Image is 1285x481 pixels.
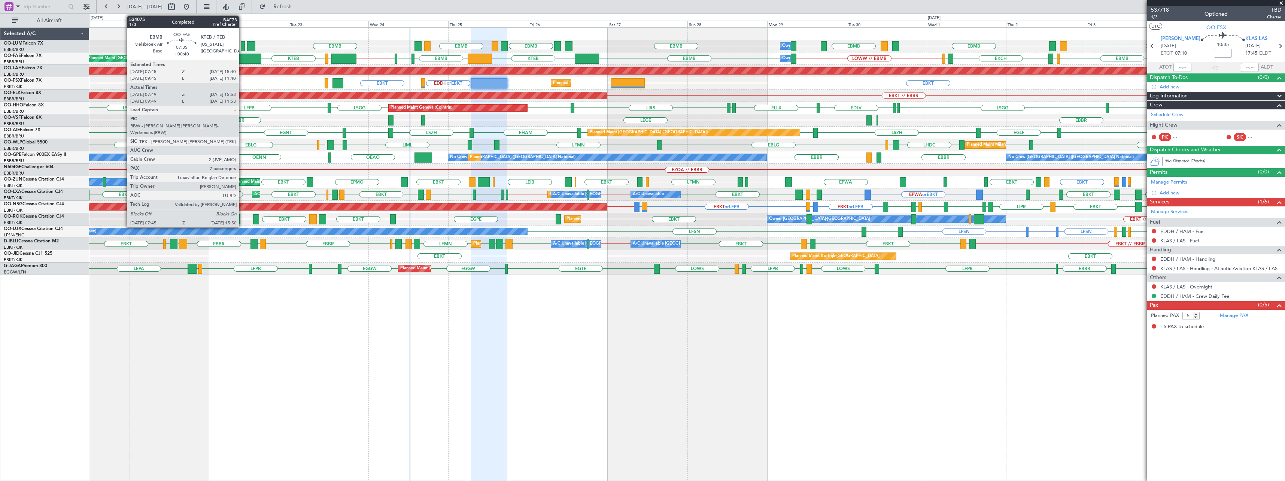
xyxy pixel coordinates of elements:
[1261,64,1273,71] span: ALDT
[1234,133,1246,141] div: SIC
[91,15,103,21] div: [DATE]
[127,3,162,10] span: [DATE] - [DATE]
[1160,256,1215,262] a: EDDH / HAM - Handling
[19,18,79,23] span: All Aircraft
[4,72,24,77] a: EBBR/BRU
[4,214,64,219] a: OO-ROKCessna Citation CJ4
[4,251,52,256] a: OO-JIDCessna CJ1 525
[4,78,42,83] a: OO-FSXFalcon 7X
[4,202,64,206] a: OO-NSGCessna Citation CJ4
[4,103,44,108] a: OO-HHOFalcon 8X
[4,264,47,268] a: G-JAGAPhenom 300
[4,190,21,194] span: OO-LXA
[400,263,518,274] div: Planned Maint [GEOGRAPHIC_DATA] ([GEOGRAPHIC_DATA])
[4,41,22,46] span: OO-LUM
[633,189,664,200] div: A/C Unavailable
[4,128,40,132] a: OO-AIEFalcon 7X
[4,146,24,151] a: EBBR/BRU
[4,269,26,275] a: EGGW/LTN
[4,59,24,65] a: EBBR/BRU
[8,15,81,27] button: All Aircraft
[4,115,42,120] a: OO-VSFFalcon 8X
[767,21,847,27] div: Mon 29
[1258,73,1269,81] span: (0/0)
[1151,14,1169,20] span: 1/3
[1151,111,1184,119] a: Schedule Crew
[4,91,21,95] span: OO-ELK
[1160,323,1204,331] span: +5 PAX to schedule
[4,227,21,231] span: OO-LUX
[470,152,605,163] div: Planned Maint [GEOGRAPHIC_DATA] ([GEOGRAPHIC_DATA] National)
[4,165,21,169] span: N604GF
[254,189,336,200] div: AOG Maint Kortrijk-[GEOGRAPHIC_DATA]
[633,238,752,249] div: A/C Unavailable [GEOGRAPHIC_DATA]-[GEOGRAPHIC_DATA]
[553,189,692,200] div: A/C Unavailable [GEOGRAPHIC_DATA] ([GEOGRAPHIC_DATA] National)
[1205,10,1228,18] div: Optioned
[1267,14,1281,20] span: Charter
[1151,208,1188,216] a: Manage Services
[1160,238,1199,244] a: KLAS / LAS - Fuel
[608,21,687,27] div: Sat 27
[1206,24,1226,31] span: OO-FSX
[4,232,24,238] a: LFSN/ENC
[1150,168,1167,177] span: Permits
[1151,6,1169,14] span: 537718
[4,41,43,46] a: OO-LUMFalcon 7X
[1220,312,1248,320] a: Manage PAX
[4,115,21,120] span: OO-VSF
[1164,158,1285,166] div: (No Dispatch Checks)
[4,170,24,176] a: EBBR/BRU
[1160,228,1205,235] a: EDDH / HAM - Fuel
[448,21,528,27] div: Thu 25
[4,140,22,145] span: OO-WLP
[782,40,833,52] div: Owner Melsbroek Air Base
[1159,133,1171,141] div: PIC
[4,78,21,83] span: OO-FSX
[4,190,63,194] a: OO-LXACessna Citation CJ4
[1160,265,1278,272] a: KLAS / LAS - Handling - Atlantic Aviation KLAS / LAS
[1161,42,1176,50] span: [DATE]
[4,140,48,145] a: OO-WLPGlobal 5500
[4,245,22,250] a: EBKT/KJK
[289,21,368,27] div: Tue 23
[4,257,22,263] a: EBKT/KJK
[4,91,41,95] a: OO-ELKFalcon 8X
[1086,21,1166,27] div: Fri 3
[4,214,22,219] span: OO-ROK
[1006,21,1086,27] div: Thu 2
[1151,312,1179,320] label: Planned PAX
[4,264,21,268] span: G-JAGA
[473,238,557,249] div: Planned Maint Nice ([GEOGRAPHIC_DATA])
[88,53,224,64] div: Planned Maint [GEOGRAPHIC_DATA] ([GEOGRAPHIC_DATA] National)
[553,238,692,249] div: A/C Unavailable [GEOGRAPHIC_DATA] ([GEOGRAPHIC_DATA] National)
[4,165,54,169] a: N604GFChallenger 604
[792,251,880,262] div: Planned Maint Kortrijk-[GEOGRAPHIC_DATA]
[267,4,298,9] span: Refresh
[1150,273,1166,282] span: Others
[4,239,59,243] a: D-IBLUCessna Citation M2
[4,183,22,188] a: EBKT/KJK
[391,102,452,114] div: Planned Maint Geneva (Cointrin)
[967,139,1021,151] div: Planned Maint Milan (Linate)
[1245,35,1267,43] span: KLAS LAS
[1150,301,1158,310] span: Pax
[1150,121,1178,130] span: Flight Crew
[4,54,21,58] span: OO-FAE
[4,66,22,70] span: OO-LAH
[1161,50,1173,57] span: ETOT
[553,78,640,89] div: Planned Maint Kortrijk-[GEOGRAPHIC_DATA]
[1217,41,1229,49] span: 10:35
[4,47,24,52] a: EBBR/BRU
[769,214,870,225] div: Owner [GEOGRAPHIC_DATA]-[GEOGRAPHIC_DATA]
[1173,134,1190,140] div: - -
[4,239,18,243] span: D-IBLU
[1160,84,1281,90] div: Add new
[368,21,448,27] div: Wed 24
[4,227,63,231] a: OO-LUXCessna Citation CJ4
[927,21,1006,27] div: Wed 1
[566,214,654,225] div: Planned Maint Kortrijk-[GEOGRAPHIC_DATA]
[1160,293,1229,299] a: EDDH / HAM - Crew Daily Fee
[1150,146,1221,154] span: Dispatch Checks and Weather
[4,251,19,256] span: OO-JID
[1159,64,1172,71] span: ATOT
